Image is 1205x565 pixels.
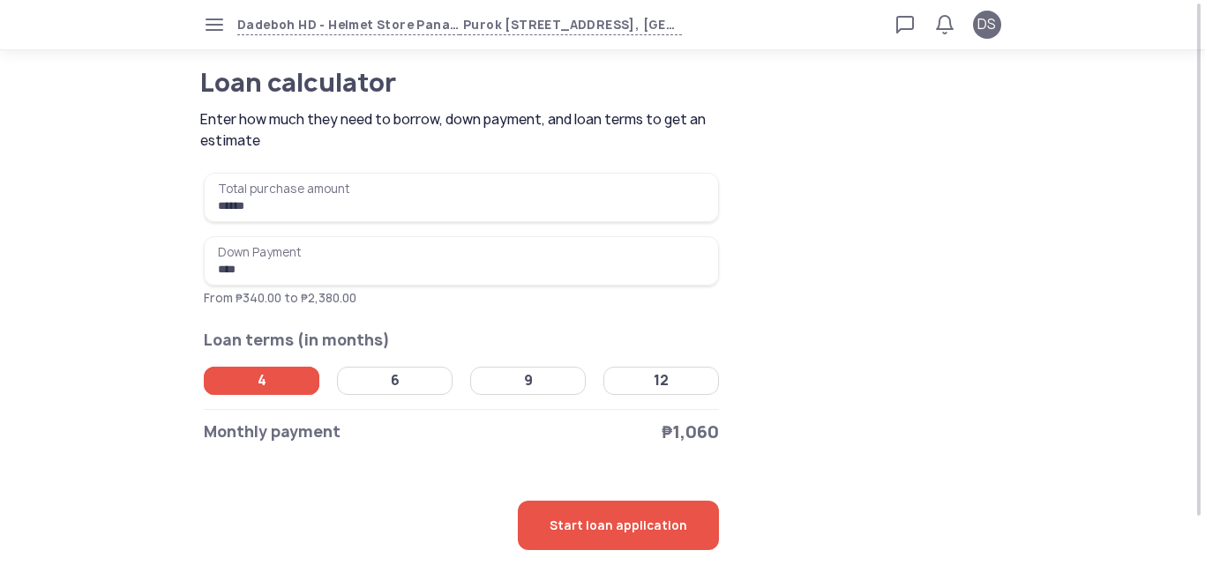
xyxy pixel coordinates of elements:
h2: Loan terms (in months) [204,328,719,353]
div: 4 [258,372,266,390]
h1: Loan calculator [200,71,655,95]
div: 9 [524,372,533,390]
p: From ₱340.00 to ₱2,380.00 [204,289,719,307]
button: Start loan application [518,501,719,550]
span: DS [977,14,996,35]
span: ₱1,060 [662,420,719,444]
button: Dadeboh HD - Helmet Store PanacanPurok [STREET_ADDRESS], [GEOGRAPHIC_DATA] [237,15,682,35]
span: Dadeboh HD - Helmet Store Panacan [237,15,460,35]
div: 12 [654,372,669,390]
span: Monthly payment [204,420,341,444]
div: 6 [391,372,400,390]
span: Start loan application [550,501,687,550]
input: Down PaymentFrom ₱340.00 to ₱2,380.00 [204,236,719,286]
span: Purok [STREET_ADDRESS], [GEOGRAPHIC_DATA] [460,15,682,35]
button: DS [973,11,1001,39]
span: Enter how much they need to borrow, down payment, and loan terms to get an estimate [200,109,725,152]
input: Total purchase amount [204,173,719,222]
